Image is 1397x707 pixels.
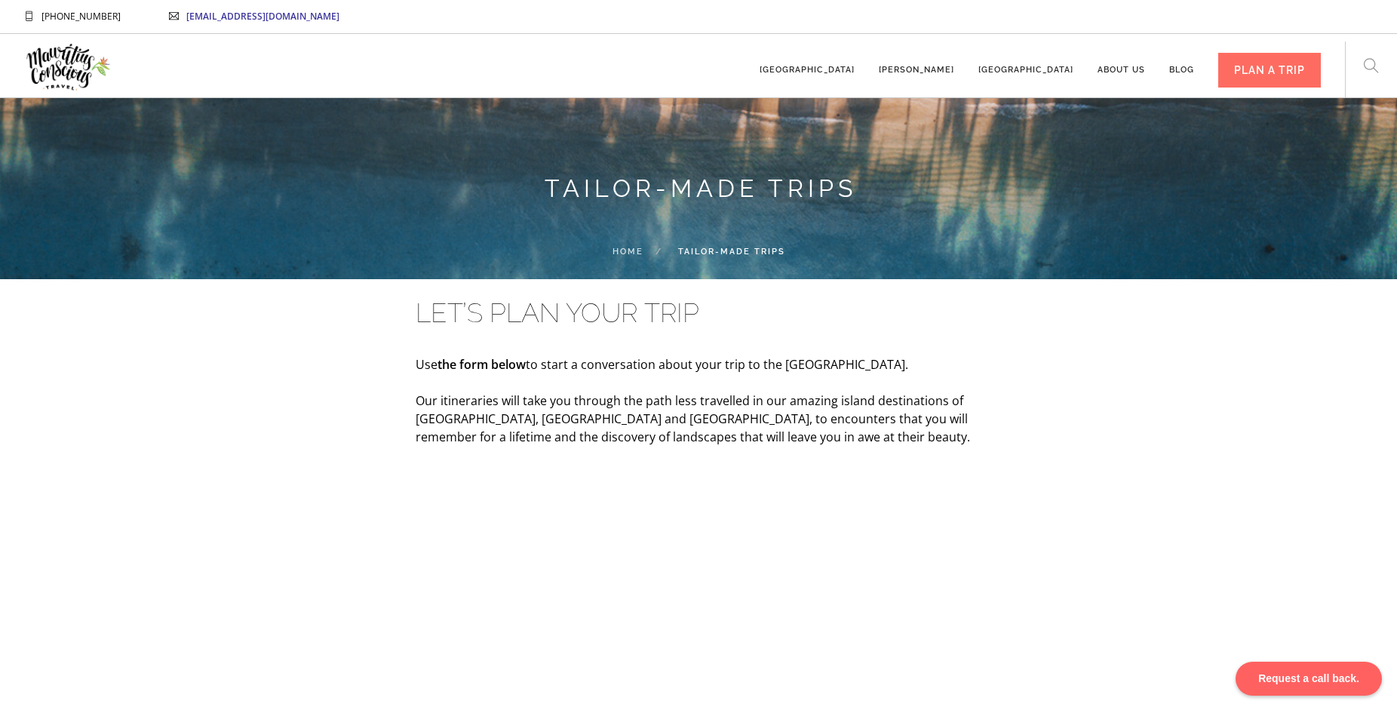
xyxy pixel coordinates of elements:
a: Home [613,247,643,257]
a: [GEOGRAPHIC_DATA] [978,42,1073,84]
h3: Tailor-made trips [269,174,1133,204]
li: Tailor-made trips [643,243,785,261]
div: Request a call back. [1236,662,1382,696]
a: PLAN A TRIP [1218,42,1321,84]
a: Blog [1169,42,1194,84]
a: [PERSON_NAME] [879,42,954,84]
img: Mauritius Conscious Travel [24,38,112,95]
a: [GEOGRAPHIC_DATA] [760,42,855,84]
p: Use to start a conversation about your trip to the [GEOGRAPHIC_DATA]. [416,355,981,373]
span: LET’S PLAN YOUR TRIP [416,297,699,328]
span: [PHONE_NUMBER] [41,10,121,23]
strong: the form below [438,356,526,373]
a: [EMAIL_ADDRESS][DOMAIN_NAME] [186,10,339,23]
p: Our itineraries will take you through the path less travelled in our amazing island destinations ... [416,392,981,446]
a: About us [1098,42,1145,84]
div: PLAN A TRIP [1218,53,1321,88]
